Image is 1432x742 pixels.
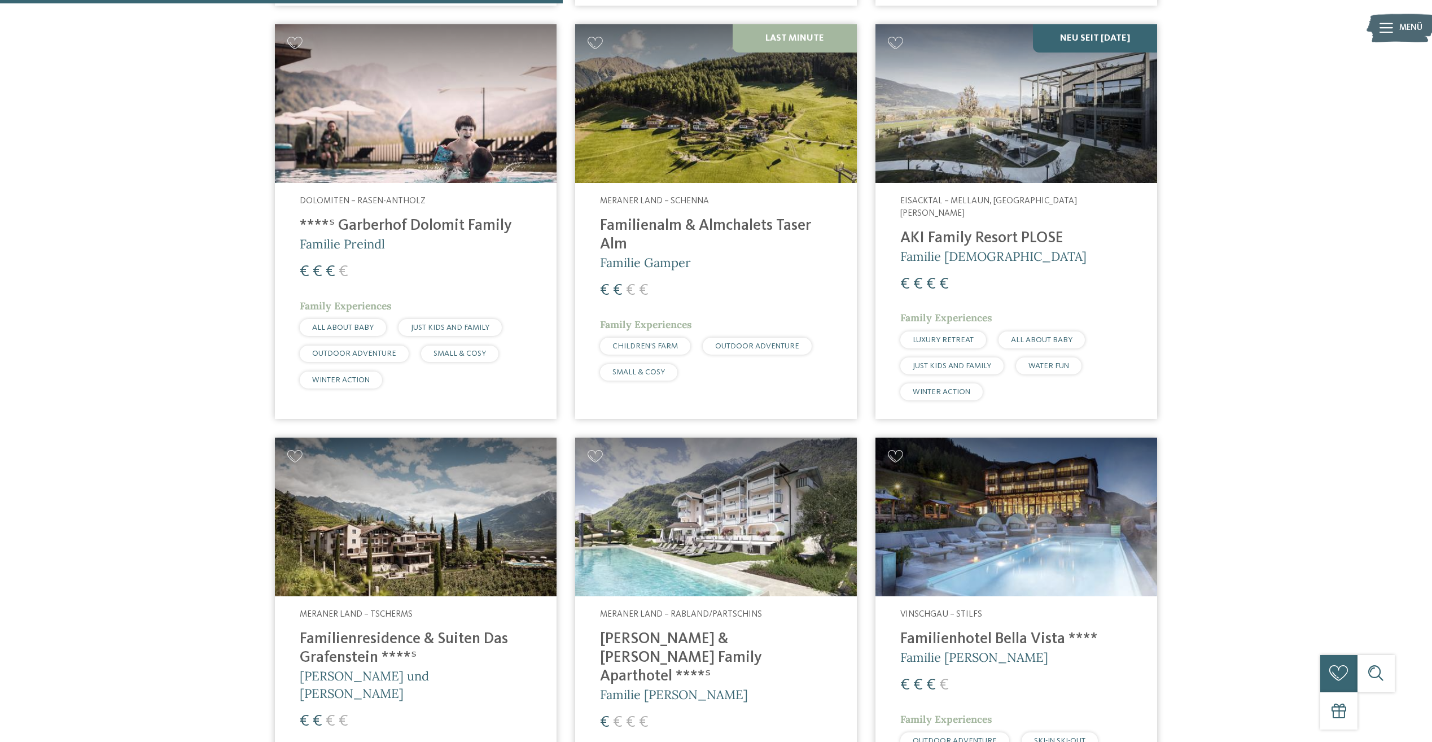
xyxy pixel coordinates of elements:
[600,610,762,619] span: Meraner Land – Rabland/Partschins
[900,649,1048,665] span: Familie [PERSON_NAME]
[300,630,532,667] h4: Familienresidence & Suiten Das Grafenstein ****ˢ
[939,677,949,693] span: €
[275,24,557,419] a: Familienhotels gesucht? Hier findet ihr die besten! Dolomiten – Rasen-Antholz ****ˢ Garberhof Dol...
[900,197,1077,218] span: Eisacktal – Mellaun, [GEOGRAPHIC_DATA][PERSON_NAME]
[900,229,1132,248] h4: AKI Family Resort PLOSE
[639,282,649,299] span: €
[300,668,429,701] span: [PERSON_NAME] und [PERSON_NAME]
[339,264,348,280] span: €
[913,362,991,370] span: JUST KIDS AND FAMILY
[626,714,636,731] span: €
[613,282,623,299] span: €
[275,438,557,596] img: Familienhotels gesucht? Hier findet ihr die besten!
[612,342,678,350] span: CHILDREN’S FARM
[926,677,936,693] span: €
[300,713,309,730] span: €
[275,24,557,183] img: Familienhotels gesucht? Hier findet ihr die besten!
[300,299,392,312] span: Family Experiences
[300,217,532,235] h4: ****ˢ Garberhof Dolomit Family
[300,197,426,206] span: Dolomiten – Rasen-Antholz
[326,713,335,730] span: €
[613,714,623,731] span: €
[913,276,923,293] span: €
[715,342,799,350] span: OUTDOOR ADVENTURE
[312,376,370,384] span: WINTER ACTION
[626,282,636,299] span: €
[575,24,857,183] img: Familienhotels gesucht? Hier findet ihr die besten!
[639,714,649,731] span: €
[1011,336,1072,344] span: ALL ABOUT BABY
[900,677,910,693] span: €
[913,677,923,693] span: €
[600,282,610,299] span: €
[600,318,692,331] span: Family Experiences
[575,24,857,419] a: Familienhotels gesucht? Hier findet ihr die besten! Last Minute Meraner Land – Schenna Familienal...
[326,264,335,280] span: €
[900,276,910,293] span: €
[913,388,970,396] span: WINTER ACTION
[600,255,691,270] span: Familie Gamper
[900,248,1087,264] span: Familie [DEMOGRAPHIC_DATA]
[900,713,992,726] span: Family Experiences
[875,438,1157,596] img: Familienhotels gesucht? Hier findet ihr die besten!
[313,713,322,730] span: €
[900,630,1132,649] h4: Familienhotel Bella Vista ****
[600,217,832,254] h4: Familienalm & Almchalets Taser Alm
[600,714,610,731] span: €
[926,276,936,293] span: €
[312,350,396,357] span: OUTDOOR ADVENTURE
[300,610,413,619] span: Meraner Land – Tscherms
[900,311,992,324] span: Family Experiences
[900,610,982,619] span: Vinschgau – Stilfs
[433,350,486,357] span: SMALL & COSY
[612,368,665,376] span: SMALL & COSY
[1028,362,1069,370] span: WATER FUN
[600,197,709,206] span: Meraner Land – Schenna
[600,630,832,686] h4: [PERSON_NAME] & [PERSON_NAME] Family Aparthotel ****ˢ
[300,236,385,252] span: Familie Preindl
[575,438,857,596] img: Familienhotels gesucht? Hier findet ihr die besten!
[312,324,374,331] span: ALL ABOUT BABY
[875,24,1157,419] a: Familienhotels gesucht? Hier findet ihr die besten! NEU seit [DATE] Eisacktal – Mellaun, [GEOGRAP...
[875,24,1157,183] img: Familienhotels gesucht? Hier findet ihr die besten!
[600,687,748,702] span: Familie [PERSON_NAME]
[411,324,489,331] span: JUST KIDS AND FAMILY
[339,713,348,730] span: €
[313,264,322,280] span: €
[939,276,949,293] span: €
[913,336,974,344] span: LUXURY RETREAT
[300,264,309,280] span: €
